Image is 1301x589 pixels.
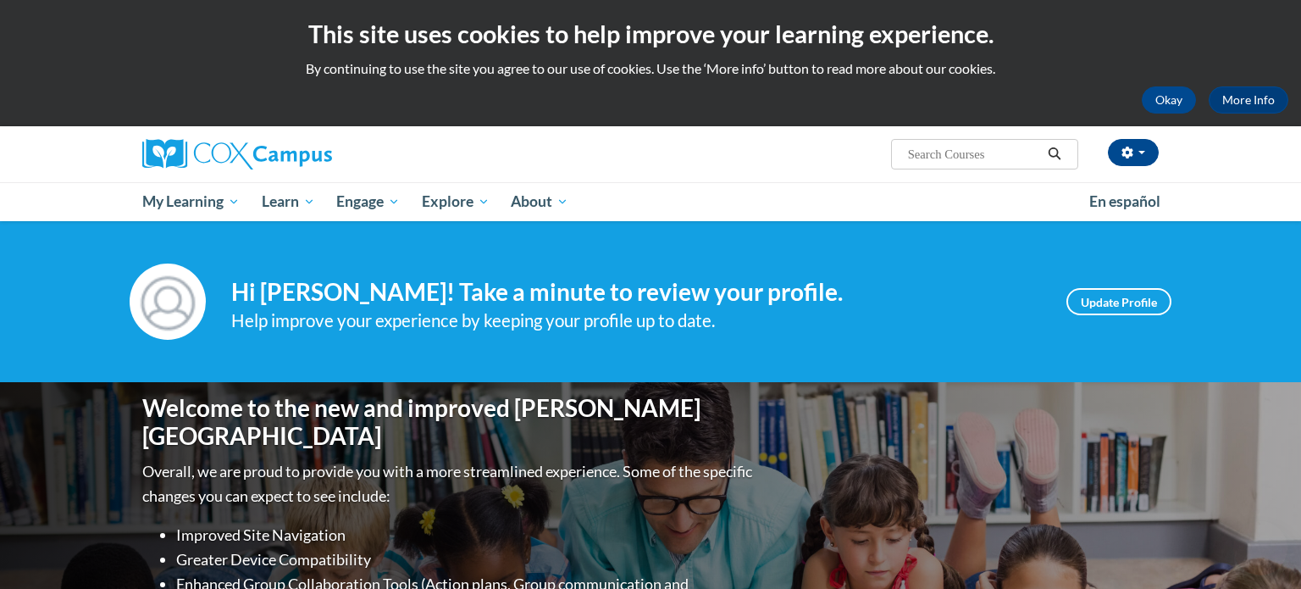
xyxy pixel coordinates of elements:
span: Engage [336,192,400,212]
div: Help improve your experience by keeping your profile up to date. [231,307,1041,335]
span: Learn [262,192,315,212]
p: Overall, we are proud to provide you with a more streamlined experience. Some of the specific cha... [142,459,756,508]
span: En español [1089,192,1160,210]
h4: Hi [PERSON_NAME]! Take a minute to review your profile. [231,278,1041,307]
a: Explore [411,182,501,221]
div: Main menu [117,182,1184,221]
button: Okay [1142,86,1196,114]
span: My Learning [142,192,240,212]
a: Cox Campus [142,139,464,169]
li: Improved Site Navigation [176,523,756,547]
span: About [511,192,568,212]
a: Update Profile [1066,288,1171,315]
img: Profile Image [130,264,206,340]
iframe: Button to launch messaging window [1233,521,1287,575]
input: Search Courses [906,144,1042,164]
p: By continuing to use the site you agree to our use of cookies. Use the ‘More info’ button to read... [13,59,1288,78]
a: Engage [325,182,411,221]
button: Account Settings [1108,139,1159,166]
a: Learn [251,182,326,221]
li: Greater Device Compatibility [176,547,756,572]
a: More Info [1209,86,1288,114]
h2: This site uses cookies to help improve your learning experience. [13,17,1288,51]
button: Search [1042,144,1067,164]
a: About [501,182,580,221]
h1: Welcome to the new and improved [PERSON_NAME][GEOGRAPHIC_DATA] [142,394,756,451]
a: My Learning [131,182,251,221]
a: En español [1078,184,1171,219]
span: Explore [422,192,490,212]
img: Cox Campus [142,139,332,169]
